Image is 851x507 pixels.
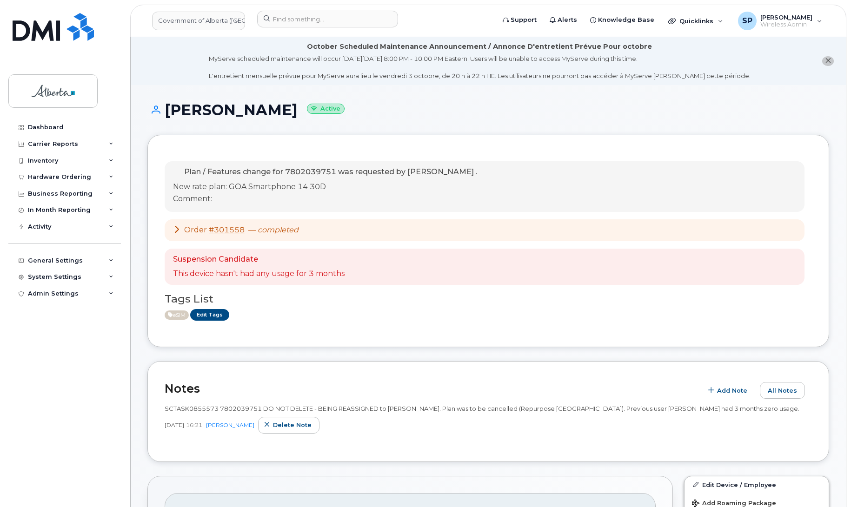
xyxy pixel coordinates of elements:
p: This device hasn't had any usage for 3 months [173,269,345,279]
p: New rate plan: GOA Smartphone 14 30D [173,182,477,192]
span: Plan / Features change for 7802039751 was requested by [PERSON_NAME] . [184,167,477,176]
span: Order [184,225,207,234]
span: 16:21 [186,421,202,429]
button: All Notes [760,382,805,399]
button: Delete note [258,417,319,434]
p: Comment: [173,194,477,204]
span: All Notes [768,386,797,395]
div: October Scheduled Maintenance Announcement / Annonce D'entretient Prévue Pour octobre [307,42,652,52]
span: SCTASK0855573 7802039751 DO NOT DELETE - BEING REASSIGNED to [PERSON_NAME]. Plan was to be cancel... [165,405,799,412]
a: Edit Device / Employee [685,476,829,493]
a: Edit Tags [190,309,229,321]
span: [DATE] [165,421,184,429]
h1: [PERSON_NAME] [147,102,829,118]
h3: Tags List [165,293,812,305]
span: Delete note [273,421,312,429]
span: — [248,225,299,234]
button: close notification [822,56,834,66]
em: completed [258,225,299,234]
button: Add Note [702,382,755,399]
h2: Notes [165,382,698,395]
span: Active [165,310,189,320]
a: #301558 [209,225,245,234]
a: [PERSON_NAME] [206,421,254,428]
p: Suspension Candidate [173,254,345,265]
small: Active [307,104,345,114]
span: Add Note [717,386,747,395]
div: MyServe scheduled maintenance will occur [DATE][DATE] 8:00 PM - 10:00 PM Eastern. Users will be u... [209,54,751,80]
